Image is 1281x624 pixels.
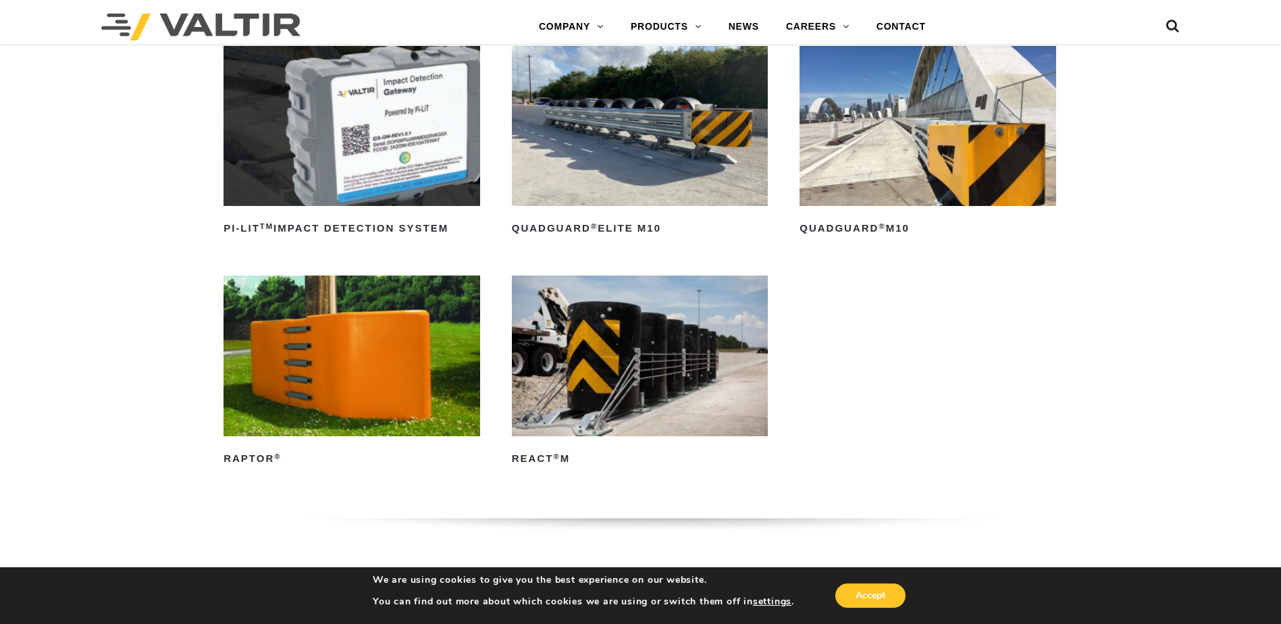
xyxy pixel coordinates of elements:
[373,596,794,608] p: You can find out more about which cookies we are using or switch them off in .
[525,14,617,41] a: COMPANY
[224,46,480,240] a: PI-LITTMImpact Detection System
[715,14,773,41] a: NEWS
[879,222,885,230] sup: ®
[753,596,791,608] button: settings
[224,218,480,240] h2: PI-LIT Impact Detection System
[512,448,768,470] h2: REACT M
[224,448,480,470] h2: RAPTOR
[773,14,863,41] a: CAREERS
[512,46,768,240] a: QuadGuard®Elite M10
[274,452,281,461] sup: ®
[224,276,480,469] a: RAPTOR®
[553,452,560,461] sup: ®
[101,14,300,41] img: Valtir
[591,222,598,230] sup: ®
[617,14,715,41] a: PRODUCTS
[863,14,939,41] a: CONTACT
[512,276,768,469] a: REACT®M
[800,218,1056,240] h2: QuadGuard M10
[373,574,794,586] p: We are using cookies to give you the best experience on our website.
[512,218,768,240] h2: QuadGuard Elite M10
[260,222,273,230] sup: TM
[835,583,906,608] button: Accept
[800,46,1056,240] a: QuadGuard®M10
